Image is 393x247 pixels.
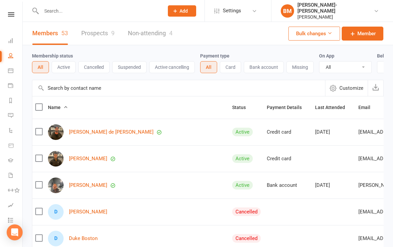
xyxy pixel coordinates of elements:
button: Payment Details [267,103,309,111]
img: Leonardo [48,151,64,167]
span: Settings [223,3,241,18]
div: Active [232,154,253,163]
a: People [8,49,23,64]
a: Members53 [32,22,68,45]
span: Email [358,105,378,110]
div: 9 [111,30,115,37]
button: All [200,61,217,73]
button: Bulk changes [288,27,340,41]
div: 53 [61,30,68,37]
span: Name [48,105,68,110]
span: Last Attended [315,105,352,110]
div: Cancelled [232,207,261,216]
a: Prospects9 [81,22,115,45]
img: Ruda [48,124,64,140]
a: [PERSON_NAME] [69,156,107,162]
button: Missing [286,61,314,73]
img: Massimo [48,178,64,193]
div: Active [232,181,253,189]
span: Customize [339,84,363,92]
div: BM [281,4,294,18]
a: Assessments [8,198,23,213]
div: Duke [48,231,64,246]
a: Non-attending4 [128,22,173,45]
a: Duke Boston [69,236,98,241]
input: Search... [39,6,159,16]
div: [PERSON_NAME]-[PERSON_NAME] [297,2,374,14]
button: Status [232,103,253,111]
div: Cancelled [232,234,261,243]
a: Calendar [8,64,23,79]
button: Active [52,61,76,73]
button: Name [48,103,68,111]
div: Open Intercom Messenger [7,224,23,240]
div: [DATE] [315,129,352,135]
button: Active cancelling [149,61,195,73]
a: Payments [8,79,23,94]
div: [DATE] [315,183,352,188]
button: Customize [325,80,368,96]
label: Membership status [32,53,73,59]
span: Payment Details [267,105,309,110]
a: Product Sales [8,139,23,154]
a: Member [342,27,383,41]
span: Status [232,105,253,110]
div: Active [232,128,253,136]
button: Last Attended [315,103,352,111]
button: Cancelled [78,61,110,73]
span: Member [357,30,376,38]
a: [PERSON_NAME] [69,209,107,215]
div: 4 [169,30,173,37]
label: On App [319,53,334,59]
a: Reports [8,94,23,109]
div: [PERSON_NAME] [297,14,374,20]
div: Credit card [267,129,309,135]
button: Suspended [112,61,147,73]
div: Credit card [267,156,309,162]
button: Bank account [244,61,284,73]
label: Payment type [200,53,229,59]
a: [PERSON_NAME] [69,183,107,188]
button: Card [220,61,241,73]
span: Add [180,8,188,14]
a: Dashboard [8,34,23,49]
input: Search by contact name [32,80,325,96]
button: Email [358,103,378,111]
button: Add [168,5,196,17]
a: [PERSON_NAME] de [PERSON_NAME] [69,129,154,135]
div: Dino [48,204,64,220]
div: Bank account [267,183,309,188]
button: All [32,61,49,73]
